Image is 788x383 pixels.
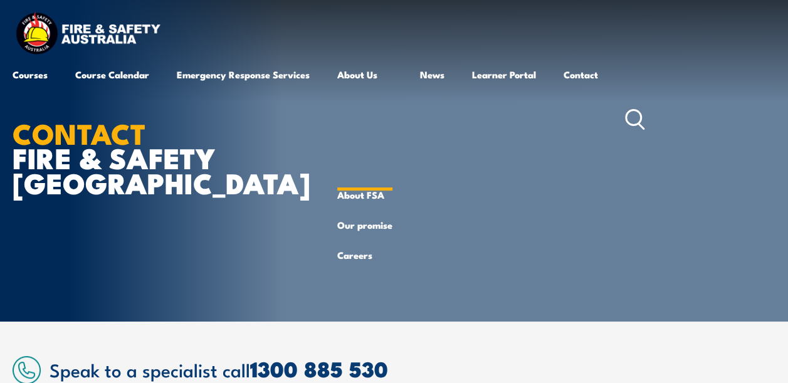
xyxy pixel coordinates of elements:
[337,60,392,180] a: About Us
[472,60,536,180] a: Learner Portal
[13,120,322,194] h1: FIRE & SAFETY [GEOGRAPHIC_DATA]
[75,60,149,180] a: Course Calendar
[337,180,392,210] a: About FSA
[337,210,392,240] a: Our promise
[50,357,775,380] h2: Speak to a specialist call
[337,240,392,270] a: Careers
[13,60,48,180] a: Courses
[564,60,598,180] a: Contact
[420,60,444,180] a: News
[177,60,310,180] a: Emergency Response Services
